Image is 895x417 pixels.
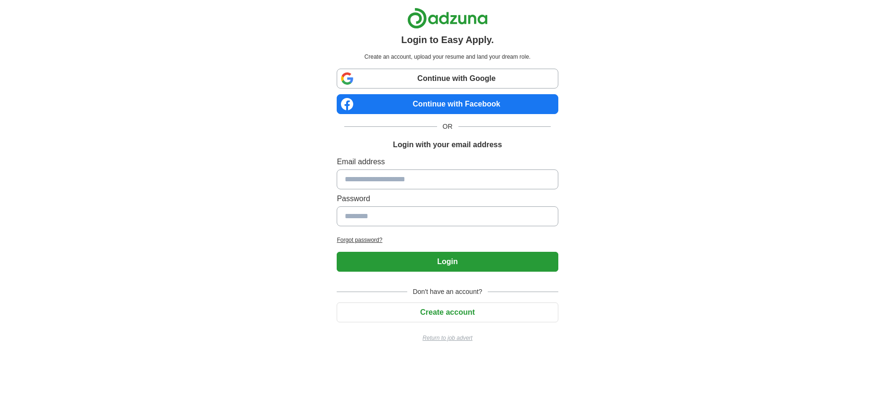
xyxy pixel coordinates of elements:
[337,156,558,168] label: Email address
[407,287,488,297] span: Don't have an account?
[407,8,488,29] img: Adzuna logo
[337,193,558,204] label: Password
[337,252,558,272] button: Login
[337,236,558,244] a: Forgot password?
[337,302,558,322] button: Create account
[337,334,558,342] a: Return to job advert
[393,139,502,151] h1: Login with your email address
[437,122,458,132] span: OR
[401,33,494,47] h1: Login to Easy Apply.
[339,53,556,61] p: Create an account, upload your resume and land your dream role.
[337,69,558,89] a: Continue with Google
[337,308,558,316] a: Create account
[337,94,558,114] a: Continue with Facebook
